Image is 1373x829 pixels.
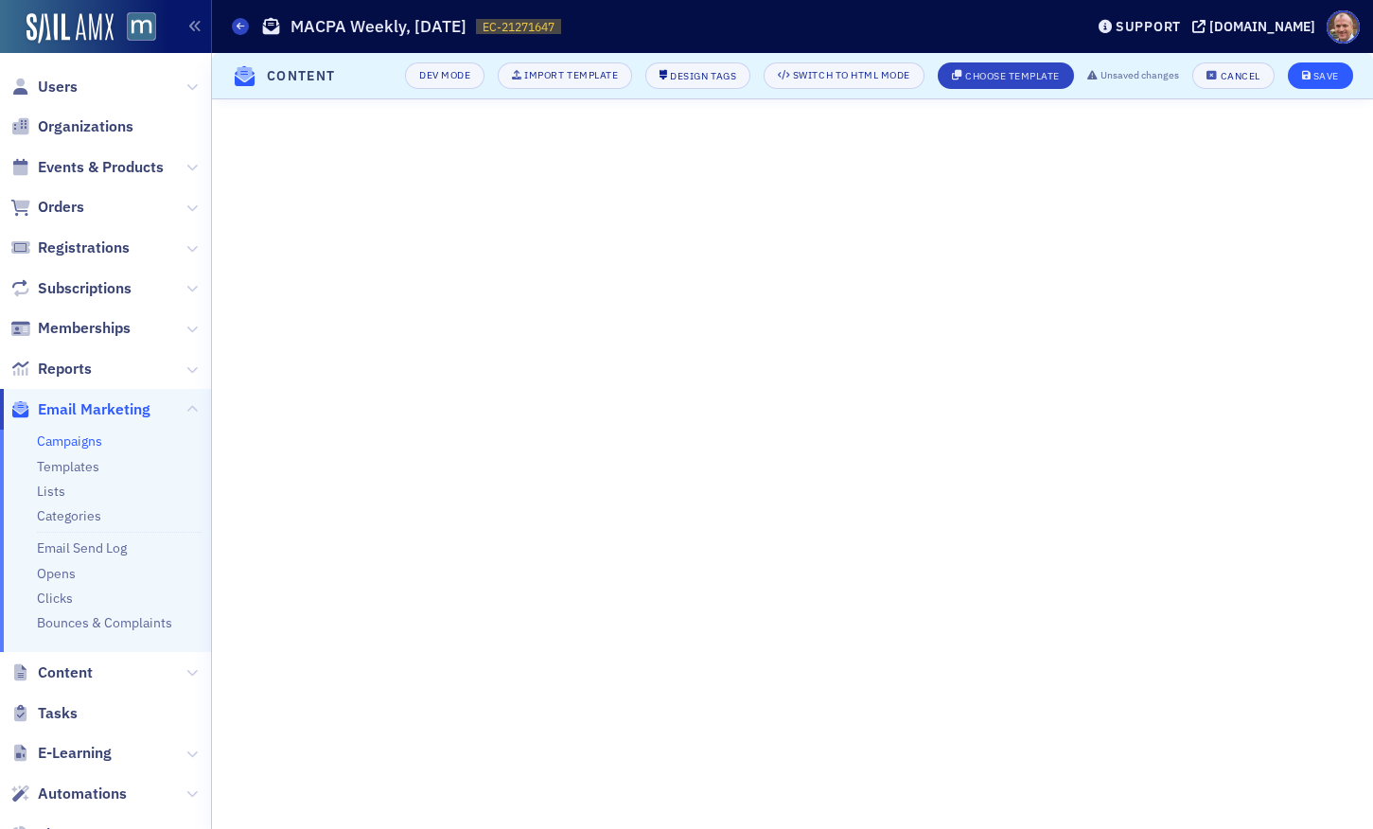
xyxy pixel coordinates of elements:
[10,318,131,339] a: Memberships
[10,157,164,178] a: Events & Products
[38,77,78,97] span: Users
[267,66,336,86] h4: Content
[670,71,736,81] div: Design Tags
[38,238,130,258] span: Registrations
[1327,10,1360,44] span: Profile
[1192,20,1322,33] button: [DOMAIN_NAME]
[524,70,618,80] div: Import Template
[483,19,554,35] span: EC-21271647
[37,507,101,524] a: Categories
[10,784,127,804] a: Automations
[38,197,84,218] span: Orders
[10,197,84,218] a: Orders
[37,565,76,582] a: Opens
[1288,62,1353,89] button: Save
[127,12,156,42] img: SailAMX
[10,116,133,137] a: Organizations
[10,77,78,97] a: Users
[38,399,150,420] span: Email Marketing
[498,62,632,89] button: Import Template
[10,399,150,420] a: Email Marketing
[10,743,112,764] a: E-Learning
[965,71,1060,81] div: Choose Template
[38,359,92,379] span: Reports
[405,62,484,89] button: Dev Mode
[37,539,127,556] a: Email Send Log
[26,13,114,44] img: SailAMX
[38,743,112,764] span: E-Learning
[1116,18,1181,35] div: Support
[938,62,1074,89] button: Choose Template
[1221,71,1260,81] div: Cancel
[1313,71,1339,81] div: Save
[38,116,133,137] span: Organizations
[645,62,750,89] button: Design Tags
[1100,68,1179,83] span: Unsaved changes
[290,15,466,38] h1: MACPA Weekly, [DATE]
[37,614,172,631] a: Bounces & Complaints
[38,703,78,724] span: Tasks
[37,483,65,500] a: Lists
[10,278,132,299] a: Subscriptions
[10,703,78,724] a: Tasks
[37,590,73,607] a: Clicks
[38,157,164,178] span: Events & Products
[10,359,92,379] a: Reports
[114,12,156,44] a: View Homepage
[38,662,93,683] span: Content
[37,458,99,475] a: Templates
[1209,18,1315,35] div: [DOMAIN_NAME]
[793,70,910,80] div: Switch to HTML Mode
[10,238,130,258] a: Registrations
[10,662,93,683] a: Content
[38,318,131,339] span: Memberships
[38,278,132,299] span: Subscriptions
[764,62,924,89] button: Switch to HTML Mode
[38,784,127,804] span: Automations
[1192,62,1274,89] button: Cancel
[37,432,102,450] a: Campaigns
